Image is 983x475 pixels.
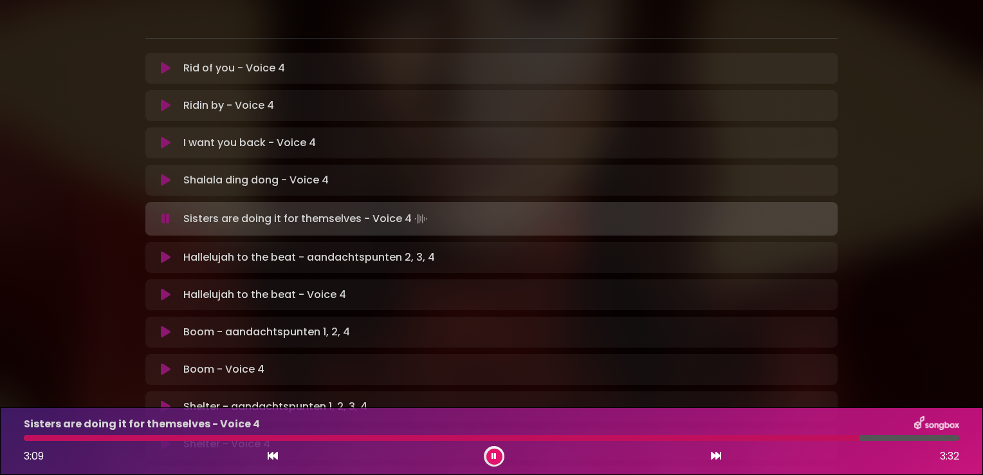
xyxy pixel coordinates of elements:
p: Sisters are doing it for themselves - Voice 4 [24,416,260,432]
span: 3:09 [24,449,44,463]
img: waveform4.gif [412,210,430,228]
p: Boom - Voice 4 [183,362,264,377]
p: Hallelujah to the beat - Voice 4 [183,287,346,303]
p: Ridin by - Voice 4 [183,98,274,113]
p: Shalala ding dong - Voice 4 [183,172,329,188]
img: songbox-logo-white.png [914,416,959,433]
p: Rid of you - Voice 4 [183,61,285,76]
p: Boom - aandachtspunten 1, 2, 4 [183,324,350,340]
p: Hallelujah to the beat - aandachtspunten 2, 3, 4 [183,250,435,265]
p: I want you back - Voice 4 [183,135,316,151]
p: Sisters are doing it for themselves - Voice 4 [183,210,430,228]
span: 3:32 [940,449,959,464]
p: Shelter - aandachtspunten 1, 2, 3, 4 [183,399,367,414]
